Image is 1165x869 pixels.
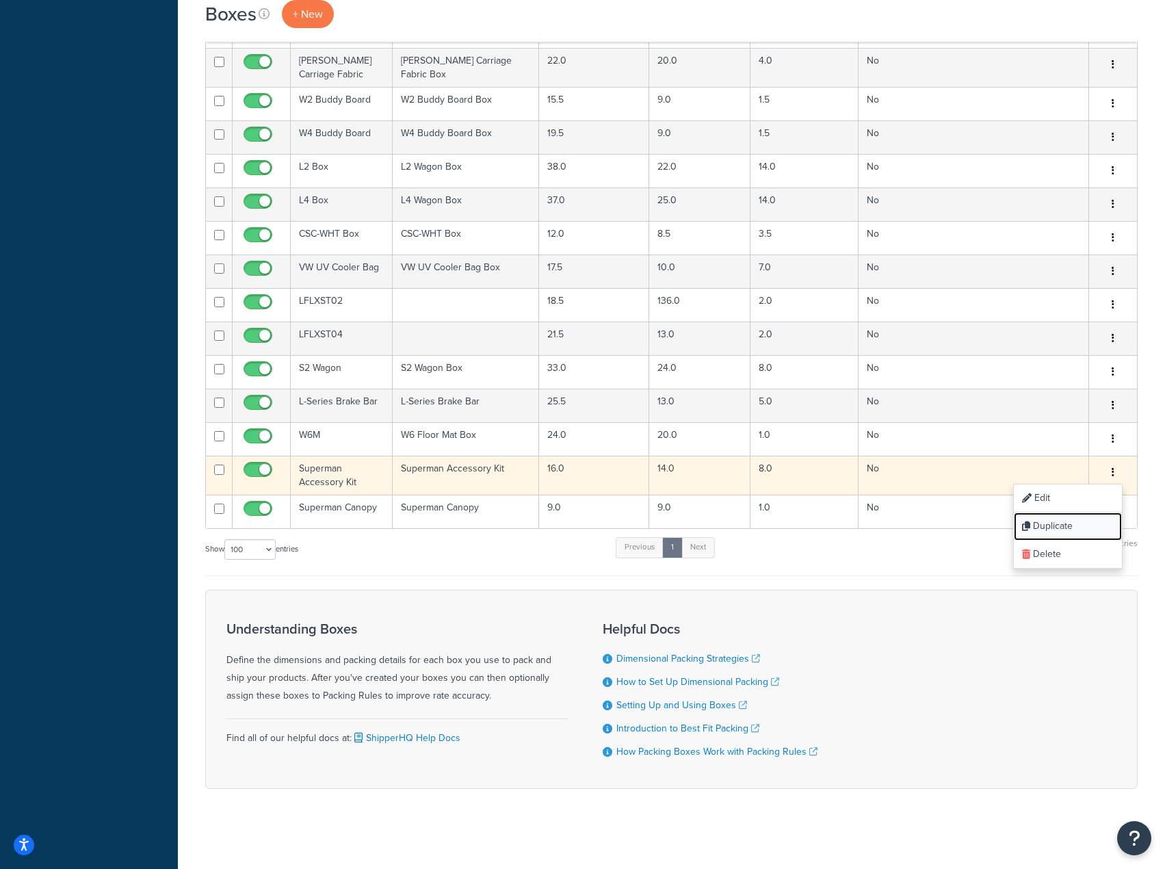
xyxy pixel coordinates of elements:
a: Previous [616,537,664,558]
td: L-Series Brake Bar [393,389,539,422]
a: 1 [662,537,683,558]
a: Duplicate [1014,513,1122,541]
td: 14.0 [750,154,859,187]
td: No [859,255,1089,288]
a: Introduction to Best Fit Packing [616,721,759,736]
h1: Boxes [205,1,257,27]
td: L-Series Brake Bar [291,389,393,422]
a: Setting Up and Using Boxes [616,698,747,712]
span: + New [293,6,323,22]
td: W6 Floor Mat Box [393,422,539,456]
td: 5.0 [750,389,859,422]
td: 38.0 [539,154,649,187]
td: 8.0 [750,456,859,495]
td: 24.0 [649,355,750,389]
td: W2 Buddy Board Box [393,87,539,120]
select: Showentries [224,539,276,560]
h3: Helpful Docs [603,621,817,636]
td: 15.5 [539,87,649,120]
td: 2.0 [750,288,859,322]
a: Next [681,537,715,558]
td: No [859,389,1089,422]
td: L2 Wagon Box [393,154,539,187]
td: No [859,154,1089,187]
td: 19.5 [539,120,649,154]
td: No [859,120,1089,154]
td: CSC-WHT Box [393,221,539,255]
td: W4 Buddy Board Box [393,120,539,154]
td: 16.0 [539,456,649,495]
td: L2 Box [291,154,393,187]
button: Open Resource Center [1117,821,1151,855]
td: W4 Buddy Board [291,120,393,154]
a: How to Set Up Dimensional Packing [616,675,779,689]
td: 9.0 [649,495,750,528]
td: 13.0 [649,389,750,422]
td: 25.0 [649,187,750,221]
td: 9.0 [649,87,750,120]
td: W6M [291,422,393,456]
td: W2 Buddy Board [291,87,393,120]
td: VW UV Cooler Bag Box [393,255,539,288]
td: 1.0 [750,422,859,456]
td: 2.0 [750,322,859,355]
td: 4.0 [750,48,859,87]
td: Superman Canopy [393,495,539,528]
td: 1.0 [750,495,859,528]
td: L4 Wagon Box [393,187,539,221]
td: 20.0 [649,422,750,456]
td: 7.0 [750,255,859,288]
td: VW UV Cooler Bag [291,255,393,288]
td: 13.0 [649,322,750,355]
td: 3.5 [750,221,859,255]
td: No [859,322,1089,355]
td: 136.0 [649,288,750,322]
td: 9.0 [649,120,750,154]
td: Superman Canopy [291,495,393,528]
td: 37.0 [539,187,649,221]
td: 12.0 [539,221,649,255]
td: S2 Wagon Box [393,355,539,389]
td: 25.5 [539,389,649,422]
td: 24.0 [539,422,649,456]
td: 22.0 [539,48,649,87]
a: Delete [1014,541,1122,569]
td: CSC-WHT Box [291,221,393,255]
td: No [859,48,1089,87]
td: No [859,495,1089,528]
div: Define the dimensions and packing details for each box you use to pack and ship your products. Af... [226,621,568,705]
td: No [859,187,1089,221]
td: No [859,288,1089,322]
td: No [859,87,1089,120]
label: Show entries [205,539,298,560]
td: 33.0 [539,355,649,389]
td: Superman Accessory Kit [291,456,393,495]
td: [PERSON_NAME] Carriage Fabric Box [393,48,539,87]
td: 14.0 [649,456,750,495]
a: How Packing Boxes Work with Packing Rules [616,744,817,759]
td: S2 Wagon [291,355,393,389]
td: 18.5 [539,288,649,322]
td: 10.0 [649,255,750,288]
td: No [859,355,1089,389]
td: 8.5 [649,221,750,255]
td: LFLXST04 [291,322,393,355]
td: No [859,456,1089,495]
td: LFLXST02 [291,288,393,322]
td: No [859,221,1089,255]
td: L4 Box [291,187,393,221]
h3: Understanding Boxes [226,621,568,636]
td: No [859,422,1089,456]
a: Edit [1014,484,1122,513]
div: Find all of our helpful docs at: [226,718,568,747]
td: Superman Accessory Kit [393,456,539,495]
td: 21.5 [539,322,649,355]
a: ShipperHQ Help Docs [352,731,460,745]
td: 20.0 [649,48,750,87]
td: 1.5 [750,120,859,154]
a: Dimensional Packing Strategies [616,651,760,666]
td: [PERSON_NAME] Carriage Fabric [291,48,393,87]
td: 14.0 [750,187,859,221]
td: 9.0 [539,495,649,528]
td: 8.0 [750,355,859,389]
